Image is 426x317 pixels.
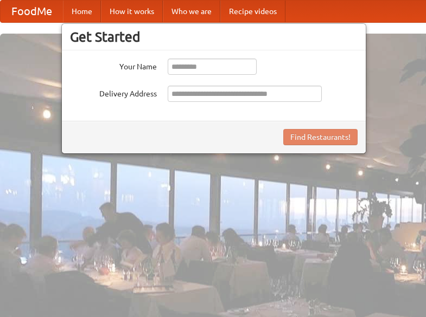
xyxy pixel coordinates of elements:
[283,129,358,145] button: Find Restaurants!
[1,1,63,22] a: FoodMe
[70,29,358,45] h3: Get Started
[63,1,101,22] a: Home
[70,86,157,99] label: Delivery Address
[70,59,157,72] label: Your Name
[220,1,285,22] a: Recipe videos
[163,1,220,22] a: Who we are
[101,1,163,22] a: How it works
